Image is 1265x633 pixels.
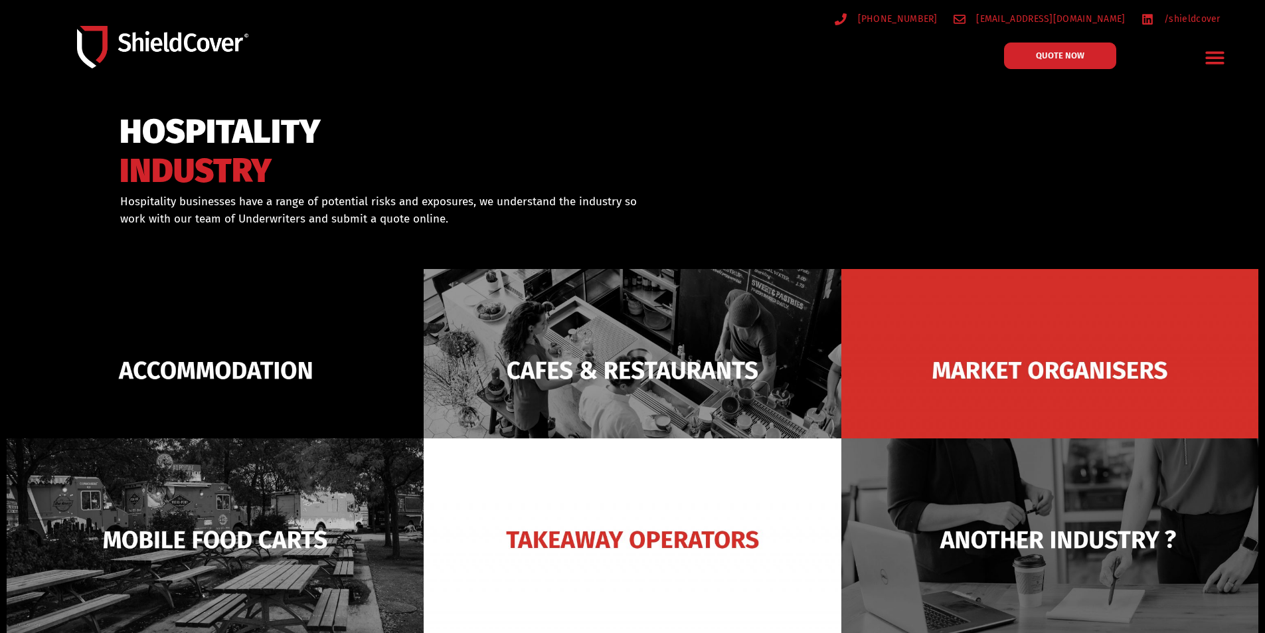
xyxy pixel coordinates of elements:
[1036,51,1084,60] span: QUOTE NOW
[855,11,938,27] span: [PHONE_NUMBER]
[954,11,1126,27] a: [EMAIL_ADDRESS][DOMAIN_NAME]
[835,11,938,27] a: [PHONE_NUMBER]
[973,11,1125,27] span: [EMAIL_ADDRESS][DOMAIN_NAME]
[1004,43,1116,69] a: QUOTE NOW
[120,118,321,145] span: HOSPITALITY
[120,193,637,227] p: Hospitality businesses have a range of potential risks and exposures, we understand the industry ...
[77,26,248,68] img: Shield-Cover-Underwriting-Australia-logo-full
[1161,11,1221,27] span: /shieldcover
[1141,11,1221,27] a: /shieldcover
[1200,42,1231,73] div: Menu Toggle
